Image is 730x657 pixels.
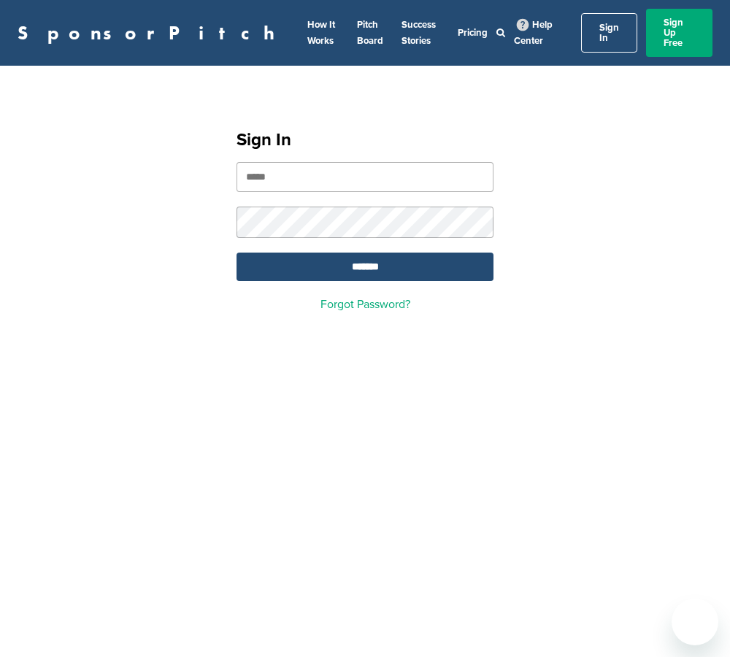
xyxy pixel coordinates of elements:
a: Success Stories [401,19,436,47]
a: Pricing [458,27,488,39]
a: Help Center [514,16,553,50]
a: Sign Up Free [646,9,712,57]
a: SponsorPitch [18,23,284,42]
iframe: Button to launch messaging window [672,599,718,645]
a: Forgot Password? [320,297,410,312]
h1: Sign In [237,127,493,153]
a: Sign In [581,13,637,53]
a: Pitch Board [357,19,383,47]
a: How It Works [307,19,335,47]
